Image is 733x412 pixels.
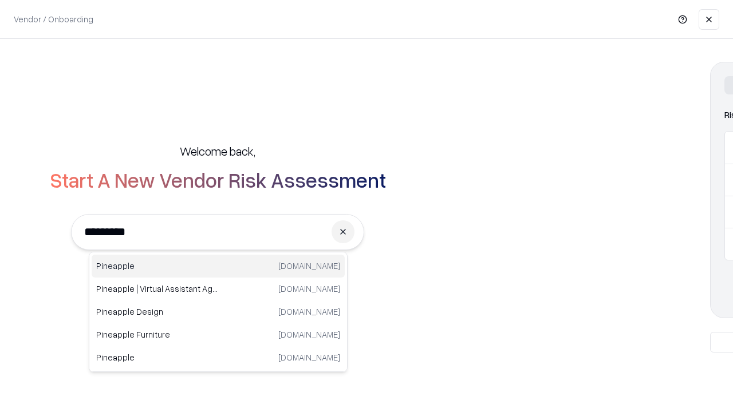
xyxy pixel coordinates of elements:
p: [DOMAIN_NAME] [278,351,340,363]
p: Vendor / Onboarding [14,13,93,25]
p: Pineapple | Virtual Assistant Agency [96,283,218,295]
p: Pineapple [96,351,218,363]
h5: Welcome back, [180,143,255,159]
p: Pineapple Furniture [96,328,218,340]
p: Pineapple Design [96,306,218,318]
h2: Start A New Vendor Risk Assessment [50,168,386,191]
p: [DOMAIN_NAME] [278,283,340,295]
p: [DOMAIN_NAME] [278,260,340,272]
p: [DOMAIN_NAME] [278,306,340,318]
p: Pineapple [96,260,218,272]
div: Suggestions [89,252,348,372]
p: [DOMAIN_NAME] [278,328,340,340]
